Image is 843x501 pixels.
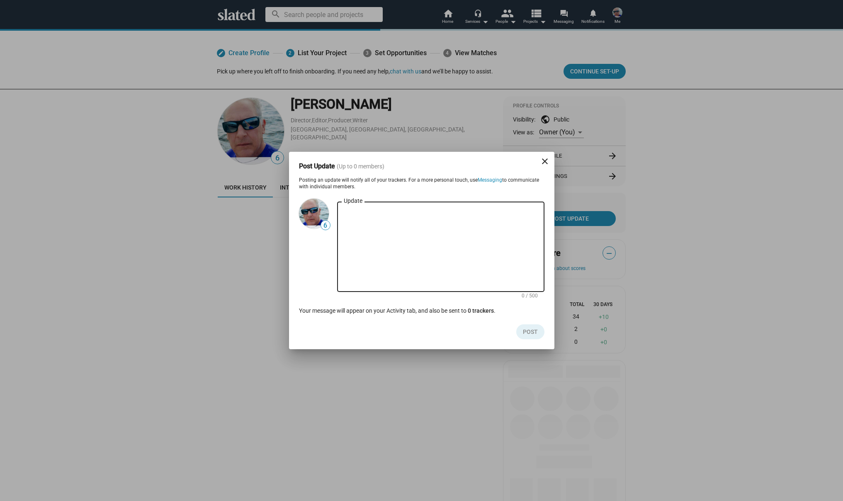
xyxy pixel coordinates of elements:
[478,177,502,183] a: Messaging
[468,307,494,314] span: 0 trackers
[523,324,538,339] span: Post
[299,162,544,170] dialog-header: Post Update
[299,177,544,190] div: Posting an update will notify all of your trackers. For a more personal touch, use to communicate...
[540,156,550,166] mat-icon: close
[335,162,384,170] span: (Up to 0 members)
[299,307,544,315] div: Your message will appear on your Activity tab, and also be sent to .
[321,221,330,230] span: 6
[299,162,396,170] h3: Post Update
[522,293,538,299] mat-hint: 0 / 500
[516,324,544,339] button: Post
[299,199,329,229] img: Rich Allen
